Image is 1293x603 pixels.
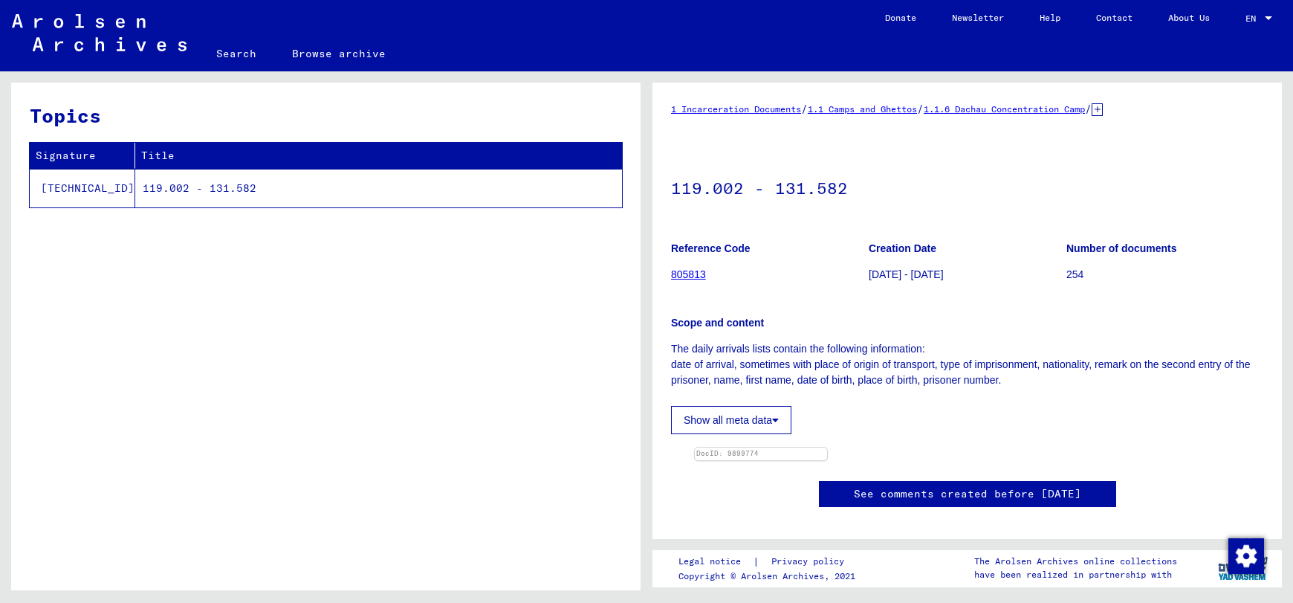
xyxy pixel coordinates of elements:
[869,242,936,254] b: Creation Date
[678,554,753,570] a: Legal notice
[808,103,917,115] a: 1.1 Camps and Ghettos
[1066,267,1263,283] p: 254
[135,143,622,169] th: Title
[671,268,706,280] a: 805813
[12,14,187,51] img: Arolsen_neg.svg
[974,555,1177,568] p: The Arolsen Archives online collections
[671,406,791,434] button: Show all meta data
[1228,538,1264,574] img: Change consent
[678,570,862,583] p: Copyright © Arolsen Archives, 2021
[671,154,1263,219] h1: 119.002 - 131.582
[974,568,1177,581] p: have been realized in partnership with
[1085,102,1092,115] span: /
[274,36,404,71] a: Browse archive
[924,103,1085,115] a: 1.1.6 Dachau Concentration Camp
[1245,13,1262,24] span: EN
[869,267,1066,283] p: [DATE] - [DATE]
[801,102,808,115] span: /
[1066,242,1177,254] b: Number of documents
[917,102,924,115] span: /
[854,486,1081,502] a: See comments created before [DATE]
[671,341,1263,388] p: The daily arrivals lists contain the following information: date of arrival, sometimes with place...
[1228,538,1263,573] div: Change consent
[1215,549,1271,587] img: yv_logo.png
[671,317,764,329] b: Scope and content
[198,36,274,71] a: Search
[759,554,862,570] a: Privacy policy
[671,242,751,254] b: Reference Code
[30,143,135,169] th: Signature
[678,554,862,570] div: |
[30,169,135,207] td: [TECHNICAL_ID]
[135,169,622,207] td: 119.002 - 131.582
[30,101,621,130] h3: Topics
[696,449,759,457] a: DocID: 9899774
[671,103,801,115] a: 1 Incarceration Documents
